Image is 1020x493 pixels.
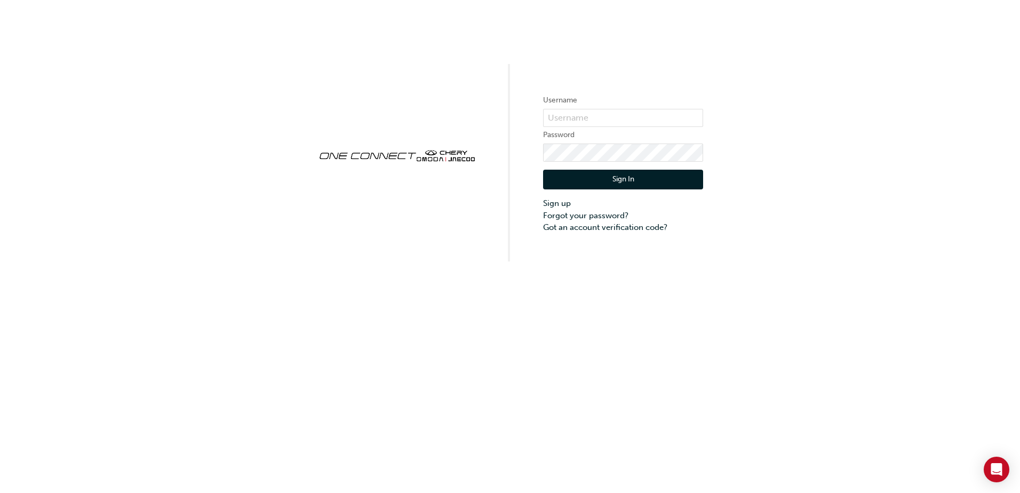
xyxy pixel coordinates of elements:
a: Forgot your password? [543,210,703,222]
label: Password [543,129,703,141]
img: oneconnect [317,141,477,169]
a: Sign up [543,197,703,210]
div: Open Intercom Messenger [984,457,1009,482]
a: Got an account verification code? [543,221,703,234]
label: Username [543,94,703,107]
button: Sign In [543,170,703,190]
input: Username [543,109,703,127]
